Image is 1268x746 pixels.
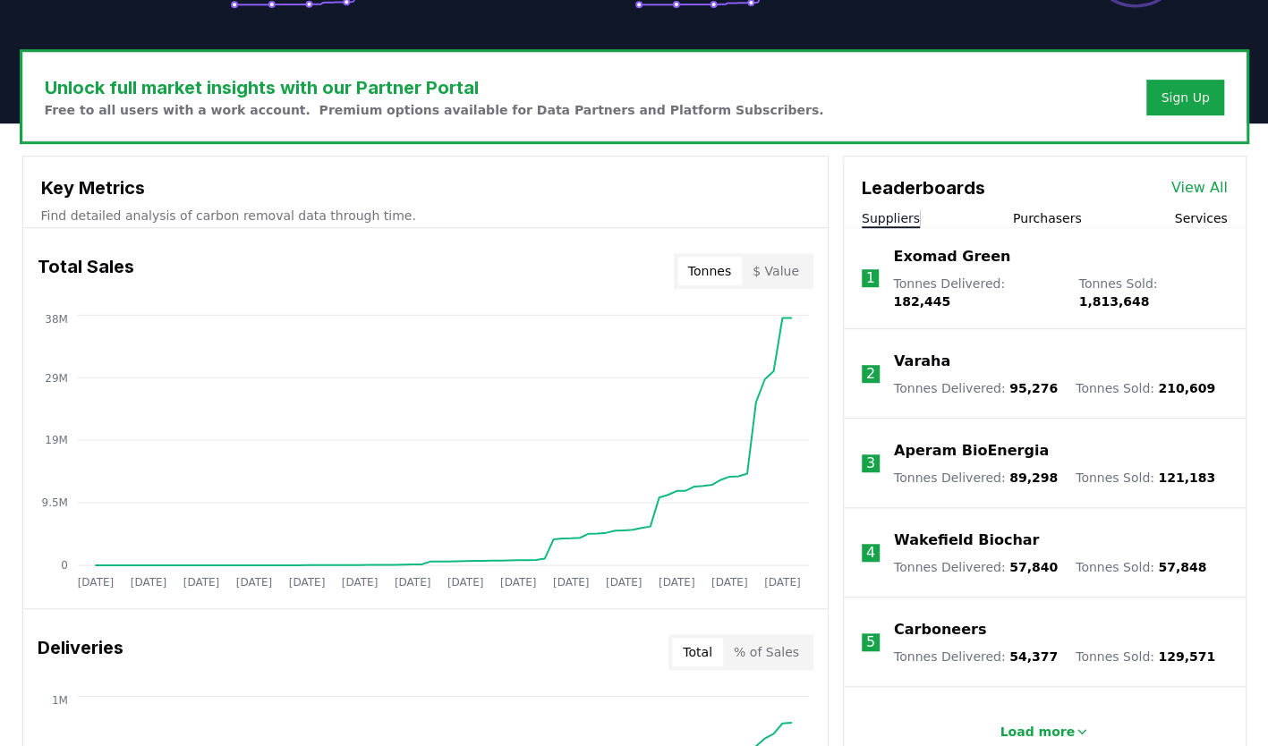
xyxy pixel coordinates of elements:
button: Suppliers [862,209,920,227]
p: Tonnes Delivered : [893,275,1060,310]
tspan: [DATE] [130,575,166,588]
span: 121,183 [1158,470,1215,485]
span: 95,276 [1009,381,1058,395]
tspan: [DATE] [77,575,114,588]
tspan: [DATE] [341,575,378,588]
a: Aperam BioEnergia [894,440,1049,462]
h3: Leaderboards [862,174,985,201]
p: Free to all users with a work account. Premium options available for Data Partners and Platform S... [45,101,824,119]
a: View All [1171,177,1228,199]
tspan: [DATE] [183,575,219,588]
button: Services [1174,209,1227,227]
tspan: 9.5M [41,496,67,509]
tspan: [DATE] [235,575,272,588]
p: Tonnes Sold : [1076,379,1215,397]
p: Load more [1000,723,1075,741]
span: 57,848 [1158,560,1206,574]
button: Tonnes [677,257,742,285]
span: 57,840 [1009,560,1058,574]
p: Tonnes Delivered : [894,379,1058,397]
tspan: [DATE] [288,575,325,588]
a: Sign Up [1161,89,1209,106]
button: % of Sales [723,638,810,666]
span: 182,445 [893,294,950,309]
p: Tonnes Sold : [1078,275,1227,310]
span: 54,377 [1009,649,1058,664]
button: $ Value [742,257,810,285]
tspan: 0 [61,559,68,572]
button: Purchasers [1013,209,1082,227]
tspan: [DATE] [606,575,643,588]
p: Tonnes Sold : [1076,648,1215,665]
tspan: 19M [45,434,68,446]
tspan: [DATE] [764,575,801,588]
a: Varaha [894,351,950,372]
h3: Total Sales [38,253,134,289]
p: Tonnes Sold : [1076,558,1206,576]
tspan: [DATE] [394,575,430,588]
tspan: [DATE] [553,575,590,588]
p: 1 [865,267,874,289]
tspan: [DATE] [659,575,695,588]
a: Carboneers [894,619,986,640]
tspan: 29M [45,371,68,384]
button: Sign Up [1146,80,1223,115]
tspan: 38M [45,312,68,325]
span: 89,298 [1009,470,1058,485]
p: Tonnes Delivered : [894,648,1058,665]
a: Wakefield Biochar [894,530,1039,551]
p: Tonnes Delivered : [894,558,1058,576]
button: Total [672,638,723,666]
tspan: [DATE] [711,575,748,588]
p: 3 [866,453,875,474]
p: 2 [866,363,875,385]
a: Exomad Green [893,246,1010,267]
p: Tonnes Sold : [1076,469,1215,487]
span: 210,609 [1158,381,1215,395]
tspan: 1M [51,693,67,706]
h3: Deliveries [38,634,123,670]
p: 4 [866,542,875,564]
tspan: [DATE] [500,575,537,588]
p: 5 [866,632,875,653]
tspan: [DATE] [447,575,483,588]
h3: Key Metrics [41,174,810,201]
p: Find detailed analysis of carbon removal data through time. [41,207,810,225]
p: Tonnes Delivered : [894,469,1058,487]
span: 129,571 [1158,649,1215,664]
span: 1,813,648 [1078,294,1149,309]
h3: Unlock full market insights with our Partner Portal [45,74,824,101]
